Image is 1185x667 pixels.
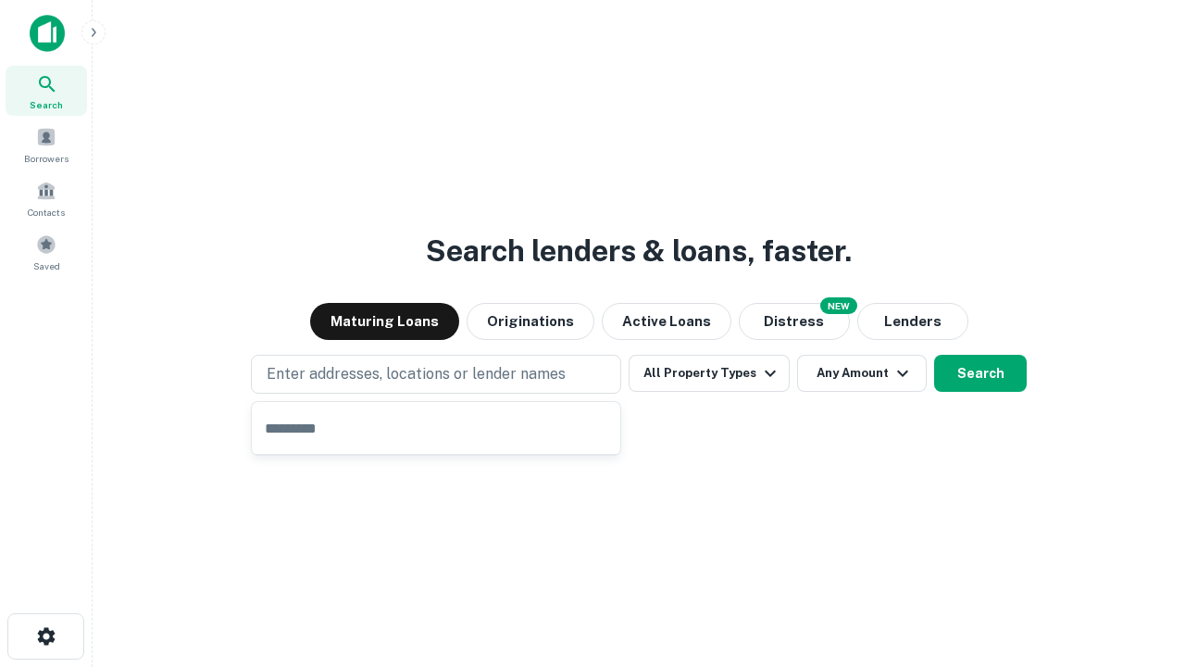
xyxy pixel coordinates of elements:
button: Search [934,355,1027,392]
button: Search distressed loans with lien and other non-mortgage details. [739,303,850,340]
p: Enter addresses, locations or lender names [267,363,566,385]
img: capitalize-icon.png [30,15,65,52]
h3: Search lenders & loans, faster. [426,229,852,273]
button: Active Loans [602,303,731,340]
div: NEW [820,297,857,314]
button: Enter addresses, locations or lender names [251,355,621,394]
iframe: Chat Widget [1092,519,1185,608]
button: Lenders [857,303,968,340]
a: Borrowers [6,120,87,170]
a: Search [6,66,87,116]
button: All Property Types [629,355,790,392]
button: Any Amount [797,355,927,392]
span: Contacts [28,205,65,220]
button: Originations [467,303,594,340]
a: Saved [6,227,87,277]
span: Search [30,97,63,112]
a: Contacts [6,173,87,223]
span: Saved [33,258,60,273]
button: Maturing Loans [310,303,459,340]
span: Borrowers [24,151,69,166]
